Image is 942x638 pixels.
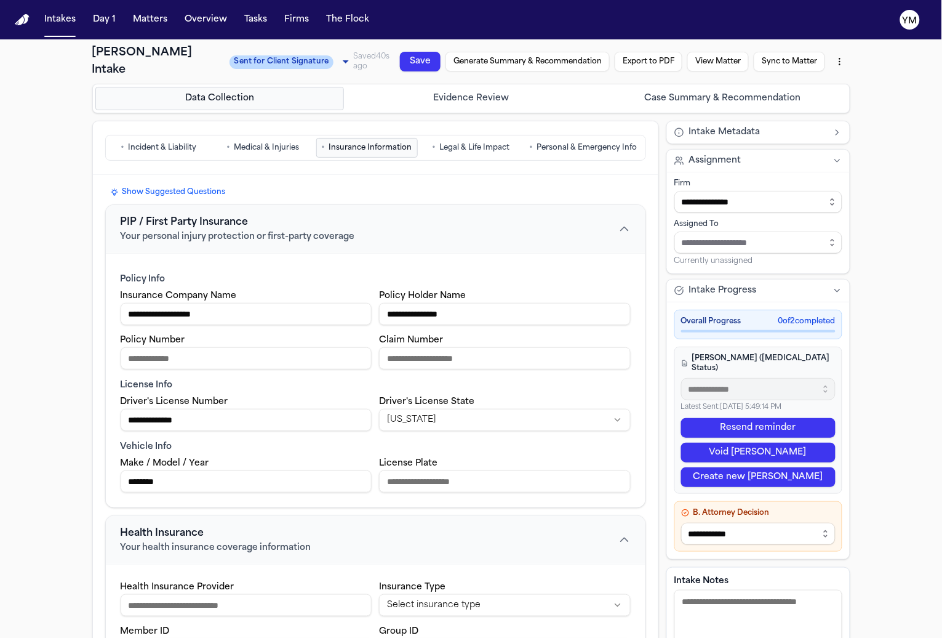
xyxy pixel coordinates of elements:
span: • [432,142,436,154]
label: Intake Notes [674,575,842,588]
button: Go to Legal & Life Impact [420,138,522,158]
input: PIP claim number [379,347,631,369]
label: License Plate [379,459,437,468]
input: Assign to staff member [674,232,842,254]
span: Assignment [689,155,741,167]
input: PIP policy number [121,347,372,369]
label: Driver's License Number [121,397,228,406]
label: Group ID [379,627,418,636]
button: Resend reminder [681,418,836,438]
button: Matters [128,9,172,31]
span: Saved 40s ago [353,53,389,70]
button: Export to PDF [615,52,682,71]
div: Vehicle Info [121,441,631,453]
span: PIP / First Party Insurance [121,215,249,230]
button: PIP / First Party InsuranceYour personal injury protection or first-party coverage [106,205,645,253]
button: Create new [PERSON_NAME] [681,467,836,487]
button: Health InsuranceYour health insurance coverage information [106,516,645,564]
button: Tasks [239,9,272,31]
span: • [121,142,125,154]
label: Make / Model / Year [121,459,209,468]
button: Sync to Matter [754,52,825,71]
h4: [PERSON_NAME] ([MEDICAL_DATA] Status) [681,353,836,373]
label: Member ID [121,627,170,636]
button: Go to Personal & Emergency Info [524,138,643,158]
label: Policy Holder Name [379,291,466,301]
button: Intake Progress [667,280,850,302]
button: Go to Incident & Liability [108,138,210,158]
button: Go to Case Summary & Recommendation step [598,87,847,110]
button: Intake Metadata [667,121,850,143]
span: Personal & Emergency Info [537,143,637,153]
div: Firm [674,179,842,188]
span: • [322,142,325,154]
span: Sent for Client Signature [230,55,334,69]
div: Assigned To [674,219,842,229]
div: Policy Info [121,273,631,286]
button: Overview [180,9,232,31]
button: Save [400,52,441,71]
button: Void [PERSON_NAME] [681,443,836,462]
label: Insurance Type [379,583,445,592]
button: The Flock [321,9,374,31]
span: Overall Progress [681,317,741,326]
h4: B. Attorney Decision [681,508,836,518]
span: Medical & Injuries [234,143,299,153]
label: Claim Number [379,336,443,345]
span: Legal & Life Impact [439,143,509,153]
button: State select [379,409,631,431]
button: Go to Medical & Injuries [212,138,314,158]
span: Your personal injury protection or first-party coverage [121,231,355,243]
span: Insurance Information [329,143,412,153]
label: Policy Number [121,336,185,345]
nav: Intake steps [95,87,847,110]
button: Generate Summary & Recommendation [445,52,610,71]
span: • [226,142,230,154]
button: Firms [279,9,314,31]
input: PIP insurance company [121,303,372,325]
label: Driver's License State [379,397,474,406]
input: Driver's License Number [121,409,372,431]
span: Intake Progress [689,285,757,297]
span: Currently unassigned [674,256,753,266]
input: Vehicle make model year [121,470,372,493]
label: Health Insurance Provider [121,583,234,592]
span: Incident & Liability [129,143,197,153]
button: Go to Evidence Review step [346,87,596,110]
img: Finch Logo [15,14,30,26]
span: Your health insurance coverage information [121,542,311,554]
div: Update intake status [230,53,354,70]
button: Go to Insurance Information [316,138,418,158]
input: Vehicle license plate [379,470,631,493]
span: 0 of 2 completed [778,317,836,326]
span: Intake Metadata [689,126,760,139]
div: License Info [121,379,631,392]
label: Insurance Company Name [121,291,237,301]
input: PIP policy holder name [379,303,631,325]
span: Health Insurance [121,526,204,541]
button: View Matter [687,52,749,71]
a: Home [15,14,30,26]
button: Day 1 [88,9,121,31]
button: Go to Data Collection step [95,87,345,110]
button: Intakes [39,9,81,31]
input: Select firm [674,191,842,213]
span: • [530,142,533,154]
button: Show Suggested Questions [105,185,231,200]
button: More actions [830,50,850,73]
p: Latest Sent: [DATE] 5:49:14 PM [681,403,836,413]
button: Assignment [667,150,850,172]
input: Health insurance provider [121,594,372,616]
h1: [PERSON_NAME] Intake [92,44,222,79]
